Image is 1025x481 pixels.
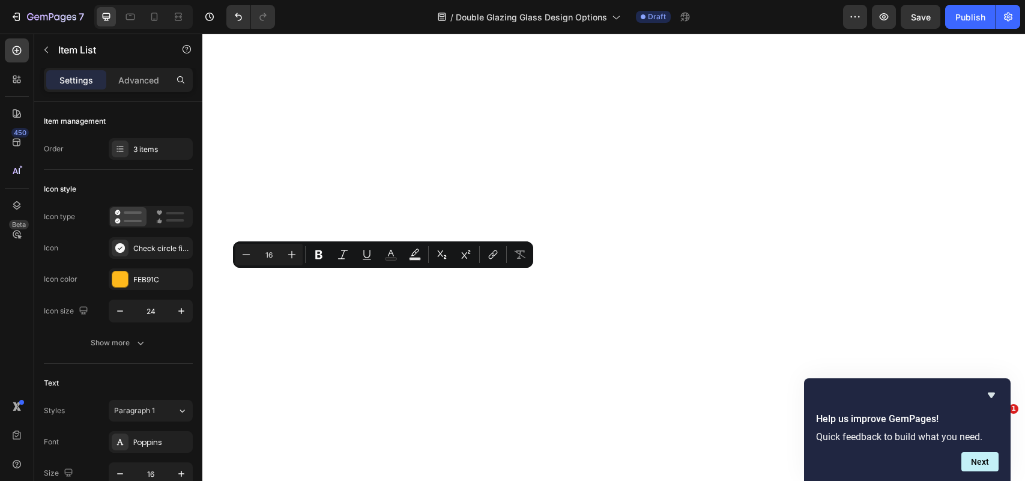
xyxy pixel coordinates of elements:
[11,128,29,138] div: 450
[5,5,89,29] button: 7
[44,116,106,127] div: Item management
[911,12,931,22] span: Save
[955,11,985,23] div: Publish
[133,274,190,285] div: FEB91C
[44,405,65,416] div: Styles
[133,243,190,254] div: Check circle filled
[816,412,999,426] h2: Help us improve GemPages!
[44,378,59,389] div: Text
[44,184,76,195] div: Icon style
[901,5,940,29] button: Save
[44,211,75,222] div: Icon type
[118,74,159,86] p: Advanced
[133,437,190,448] div: Poppins
[648,11,666,22] span: Draft
[984,388,999,402] button: Hide survey
[44,144,64,154] div: Order
[79,10,84,24] p: 7
[44,332,193,354] button: Show more
[1009,404,1018,414] span: 1
[114,405,155,416] span: Paragraph 1
[109,400,193,422] button: Paragraph 1
[816,388,999,471] div: Help us improve GemPages!
[44,303,91,319] div: Icon size
[91,337,147,349] div: Show more
[456,11,607,23] span: Double Glazing Glass Design Options
[202,34,1025,481] iframe: Design area
[44,437,59,447] div: Font
[58,43,160,57] p: Item List
[961,452,999,471] button: Next question
[133,144,190,155] div: 3 items
[233,241,533,268] div: Editor contextual toolbar
[44,274,77,285] div: Icon color
[59,74,93,86] p: Settings
[945,5,996,29] button: Publish
[44,243,58,253] div: Icon
[450,11,453,23] span: /
[816,431,999,443] p: Quick feedback to build what you need.
[226,5,275,29] div: Undo/Redo
[9,220,29,229] div: Beta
